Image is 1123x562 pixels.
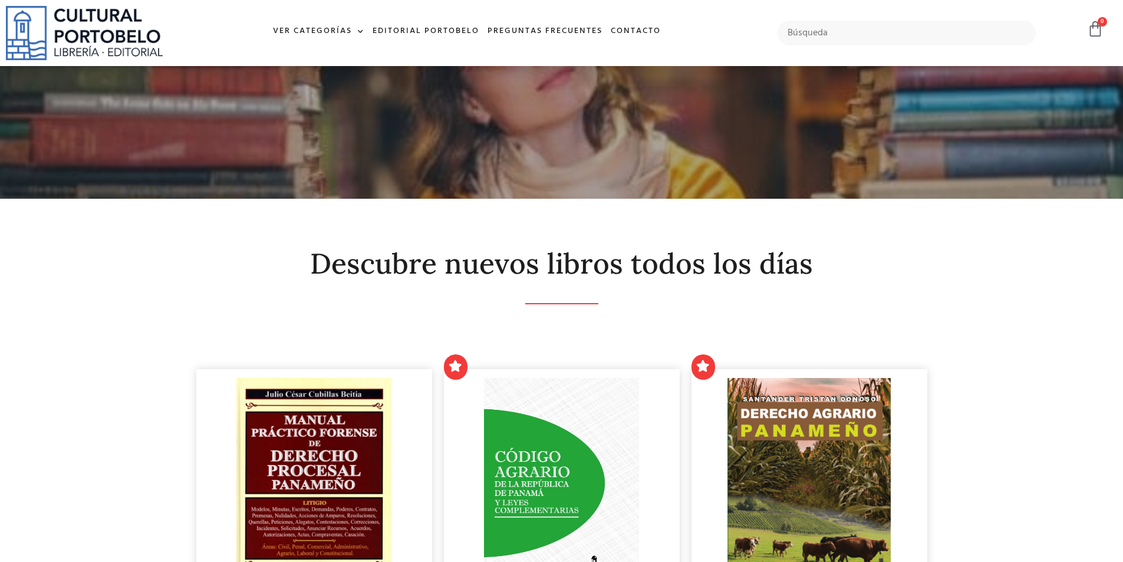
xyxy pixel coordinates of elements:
span: 0 [1098,17,1107,27]
a: Editorial Portobelo [368,19,483,44]
a: Contacto [607,19,665,44]
h2: Descubre nuevos libros todos los días [196,248,927,280]
a: Preguntas frecuentes [483,19,607,44]
a: Ver Categorías [269,19,368,44]
a: 0 [1087,21,1104,38]
input: Búsqueda [778,21,1036,45]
